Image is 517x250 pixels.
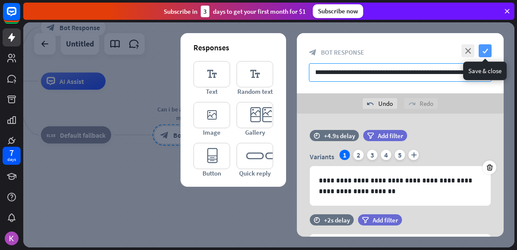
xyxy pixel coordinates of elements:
[310,152,334,161] span: Variants
[367,100,374,107] i: undo
[404,98,438,109] div: Redo
[321,48,364,56] span: Bot Response
[324,216,350,224] div: +2s delay
[353,150,364,160] div: 2
[363,98,397,109] div: Undo
[378,132,403,140] span: Add filter
[461,44,474,57] i: close
[408,150,419,160] i: plus
[395,150,405,160] div: 5
[479,44,492,57] i: check
[313,4,363,18] div: Subscribe now
[201,6,209,17] div: 3
[362,217,369,223] i: filter
[381,150,391,160] div: 4
[314,133,320,139] i: time
[7,157,16,163] div: days
[373,216,398,224] span: Add filter
[3,147,21,165] a: 7 days
[324,132,355,140] div: +4.9s delay
[367,150,377,160] div: 3
[367,133,374,139] i: filter
[314,217,320,223] i: time
[309,49,317,56] i: block_bot_response
[339,150,350,160] div: 1
[7,3,33,29] button: Open LiveChat chat widget
[408,100,415,107] i: redo
[9,149,14,157] div: 7
[164,6,306,17] div: Subscribe in days to get your first month for $1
